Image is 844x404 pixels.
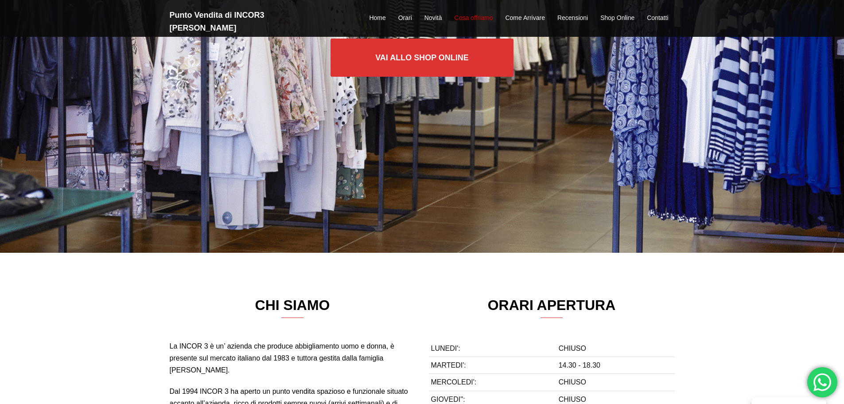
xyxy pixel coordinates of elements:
td: CHIUSO [556,340,675,357]
td: MERCOLEDI': [429,374,556,391]
h2: Punto Vendita di INCOR3 [PERSON_NAME] [170,9,329,35]
a: Home [369,13,385,24]
td: MARTEDI': [429,357,556,374]
h3: ORARI APERTURA [429,297,675,318]
a: Recensioni [557,13,588,24]
td: LUNEDI': [429,340,556,357]
h3: CHI SIAMO [170,297,416,318]
a: Contatti [647,13,668,24]
div: 'Hai [807,367,837,397]
a: Cosa offriamo [455,13,493,24]
a: Shop Online [600,13,634,24]
a: Vai allo SHOP ONLINE [331,39,513,77]
td: CHIUSO [556,374,675,391]
a: Come Arrivare [505,13,545,24]
p: La INCOR 3 è un’ azienda che produce abbigliamento uomo e donna, è presente sul mercato italiano ... [170,340,416,377]
a: Novità [424,13,442,24]
td: 14.30 - 18.30 [556,357,675,374]
a: Orari [398,13,412,24]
